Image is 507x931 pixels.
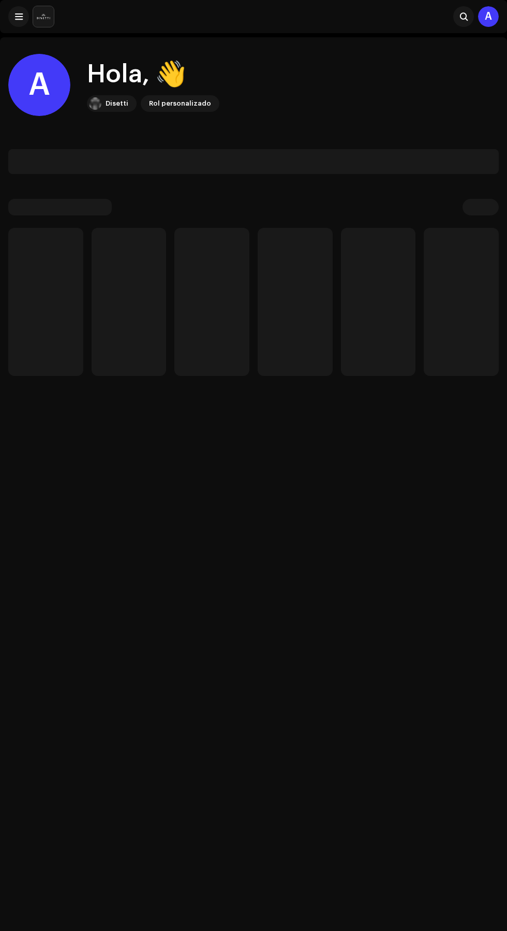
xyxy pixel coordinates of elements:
[149,97,211,110] div: Rol personalizado
[8,54,70,116] div: A
[89,97,101,110] img: 02a7c2d3-3c89-4098-b12f-2ff2945c95ee
[106,97,128,110] div: Disetti
[87,58,219,91] div: Hola, 👋
[33,6,54,27] img: 02a7c2d3-3c89-4098-b12f-2ff2945c95ee
[478,6,499,27] div: A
